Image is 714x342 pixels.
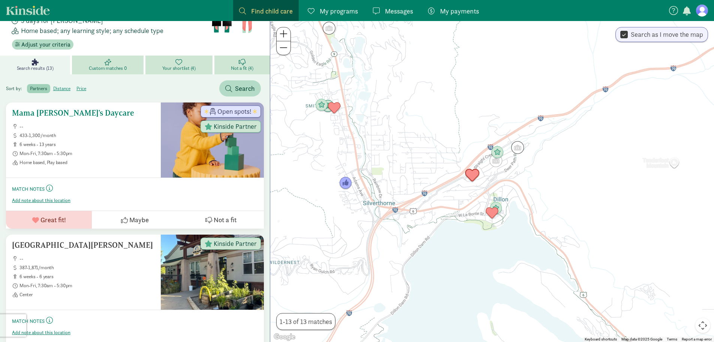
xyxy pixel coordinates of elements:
[145,56,214,74] a: Your shortlist (4)
[6,6,50,15] a: Kinside
[73,84,89,93] label: price
[511,141,524,154] div: Click to see details
[12,330,70,336] button: Add note about this location
[621,337,662,341] span: Map data ©2025 Google
[12,186,45,192] small: Match Notes
[92,211,178,229] button: Maybe
[339,177,352,190] div: Click to see details
[323,22,335,35] div: Click to see details
[6,85,26,92] span: Sort by:
[320,6,358,16] span: My programs
[89,65,127,71] span: Custom matches 0
[214,215,237,225] span: Not a fit
[465,168,479,182] div: Click to see details
[280,316,332,327] span: 1-13 of 13 matches
[486,207,498,220] div: Click to see details
[328,102,341,115] div: Click to see details
[667,337,677,341] a: Terms (opens in new tab)
[129,215,149,225] span: Maybe
[12,39,73,50] button: Adjust your criteria
[385,6,413,16] span: Messages
[272,332,297,342] a: Open this area in Google Maps (opens a new window)
[12,108,155,118] h5: Mama [PERSON_NAME]'s Daycare
[19,274,155,280] span: 6 weeks - 6 years
[72,56,145,74] a: Custom matches 0
[315,99,328,111] div: Click to see details
[12,241,155,250] h5: [GEOGRAPHIC_DATA][PERSON_NAME]
[27,84,50,93] label: partners
[17,65,54,71] span: Search results (13)
[162,65,196,71] span: Your shortlist (4)
[322,100,334,113] div: Click to see details
[12,197,70,203] button: Add note about this location
[19,160,155,166] span: Home based, Play based
[19,124,155,130] span: --
[491,146,504,159] div: Click to see details
[489,154,502,167] div: Click to see details
[19,256,155,262] span: --
[214,123,257,130] span: Kinside Partner
[19,292,155,298] span: Center
[217,108,251,115] span: Open spots!
[21,26,163,36] span: Home based; any learning style; any schedule type
[6,211,92,229] button: Great fit!
[489,202,502,215] div: Click to see details
[695,318,710,333] button: Map camera controls
[19,151,155,157] span: Mon-Fri, 7:30am - 5:30pm
[40,215,66,225] span: Great fit!
[272,332,297,342] img: Google
[251,6,293,16] span: Find child care
[178,211,264,229] button: Not a fit
[235,83,255,93] span: Search
[214,240,257,247] span: Kinside Partner
[19,283,155,289] span: Mon-Fri, 7:30am - 5:30pm
[50,84,73,93] label: distance
[219,80,261,96] button: Search
[628,30,703,39] label: Search as I move the map
[682,337,712,341] a: Report a map error
[12,318,45,324] small: Match Notes
[19,142,155,148] span: 6 weeks - 13 years
[21,40,70,49] span: Adjust your criteria
[19,133,155,139] span: 433-1,300/month
[214,56,270,74] a: Not a fit (4)
[19,265,155,271] span: 387-1,871/month
[231,65,253,71] span: Not a fit (4)
[585,337,617,342] button: Keyboard shortcuts
[440,6,479,16] span: My payments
